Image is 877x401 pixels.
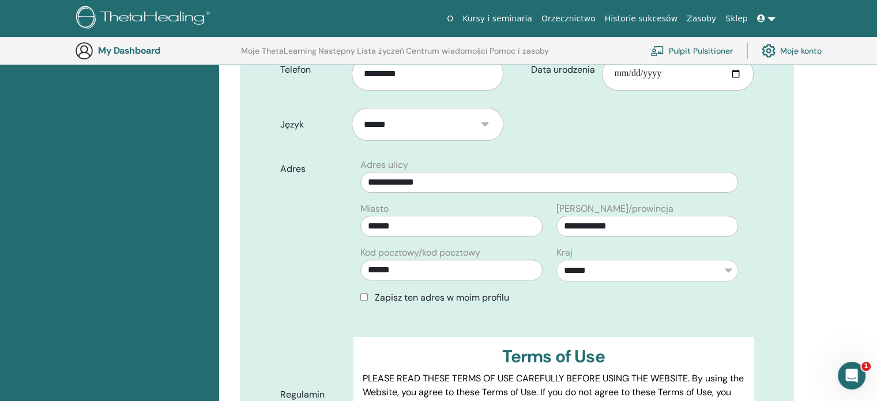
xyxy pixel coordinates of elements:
a: Lista życzeń [357,46,404,65]
a: Pomoc i zasoby [490,46,549,65]
iframe: Intercom live chat [838,362,865,389]
label: Kod pocztowy/kod pocztowy [360,246,480,260]
img: generic-user-icon.jpg [75,42,93,60]
label: Adres [272,158,353,180]
a: Centrum wiadomości [406,46,488,65]
label: Data urodzenia [522,59,603,81]
a: Kursy i seminaria [458,8,537,29]
span: 1 [861,362,871,371]
a: Zasoby [682,8,721,29]
h3: Terms of Use [363,346,744,367]
a: Orzecznictwo [537,8,600,29]
label: Adres ulicy [360,158,408,172]
label: Telefon [272,59,352,81]
label: Język [272,114,352,136]
a: Historie sukcesów [600,8,682,29]
img: logo.png [76,6,214,32]
a: Sklep [721,8,752,29]
a: Następny [318,46,355,65]
label: Kraj [556,246,573,260]
a: Moje ThetaLearning [241,46,317,65]
a: O [442,8,458,29]
span: Zapisz ten adres w moim profilu [375,291,509,303]
label: Miasto [360,202,389,216]
img: chalkboard-teacher.svg [650,46,664,56]
a: Pulpit Pulsitioner [650,38,733,63]
img: cog.svg [762,41,776,61]
label: [PERSON_NAME]/prowincja [556,202,673,216]
a: Moje konto [762,38,822,63]
h3: My Dashboard [98,45,213,56]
